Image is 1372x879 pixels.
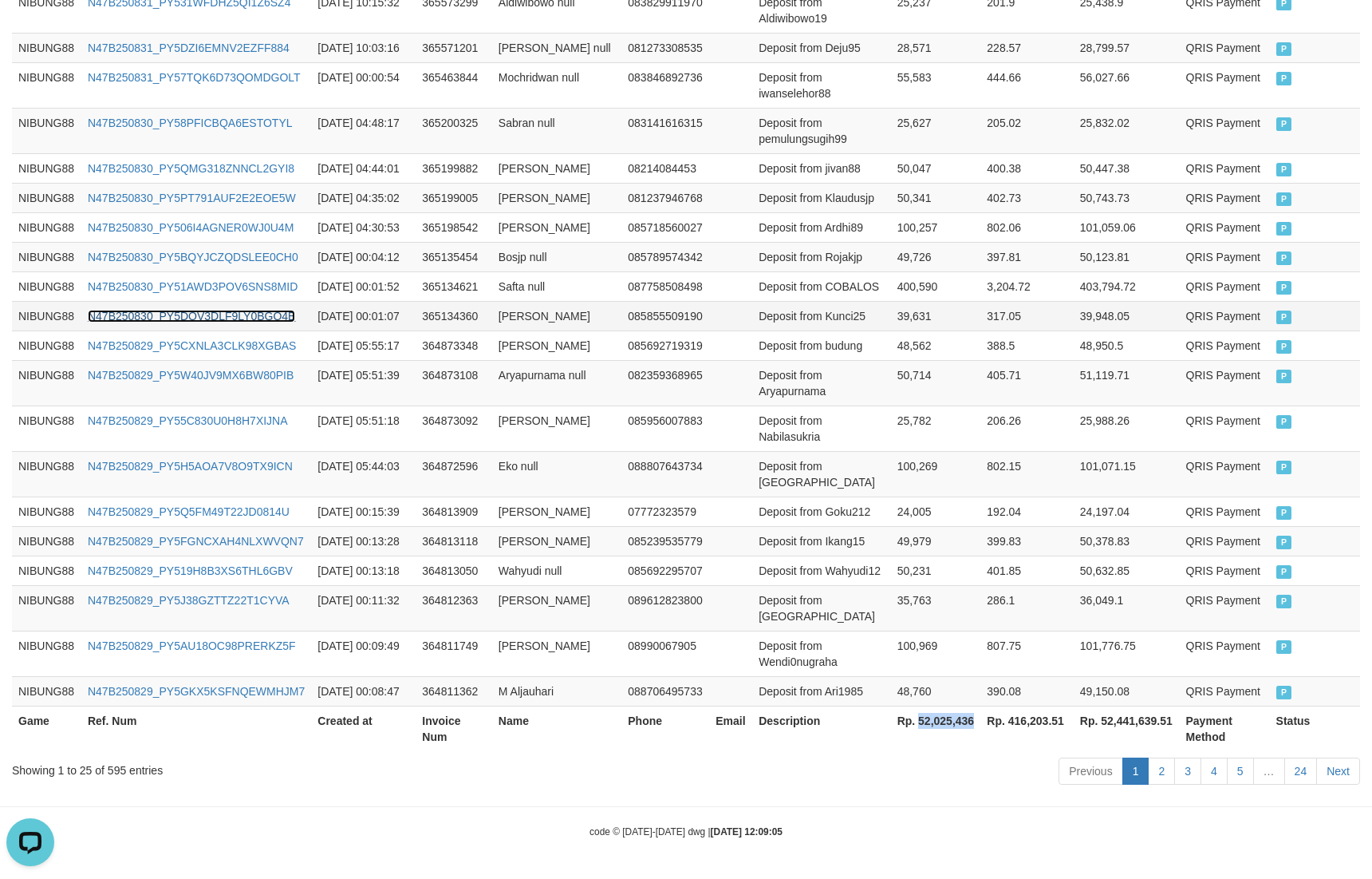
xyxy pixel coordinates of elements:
td: QRIS Payment [1180,33,1270,62]
a: N47B250830_PY5BQYJCZQDSLEE0CH0 [88,251,298,263]
td: 49,150.08 [1074,676,1180,706]
a: 5 [1227,758,1254,785]
span: PAID [1276,281,1292,295]
td: 365199882 [416,153,492,183]
td: QRIS Payment [1180,183,1270,212]
td: 317.05 [980,301,1074,331]
td: 399.83 [980,526,1074,556]
td: [DATE] 05:51:39 [311,360,416,406]
td: NIBUNG88 [12,62,81,108]
td: QRIS Payment [1180,451,1270,497]
td: 401.85 [980,556,1074,585]
td: 400,590 [891,271,981,301]
a: N47B250830_PY5DQV3DLF9LY0BGQ4B [88,310,295,323]
span: PAID [1276,72,1292,85]
td: 364873108 [416,360,492,406]
td: 50,341 [891,183,981,212]
td: [PERSON_NAME] [492,183,621,212]
span: PAID [1276,311,1292,324]
td: 39,948.05 [1074,301,1180,331]
td: Deposit from Goku212 [752,497,890,526]
td: 48,950.5 [1074,331,1180,360]
td: 28,571 [891,33,981,62]
td: 25,782 [891,406,981,451]
td: 365135454 [416,242,492,271]
th: Ref. Num [81,706,311,751]
a: N47B250830_PY5PT791AUF2E2EOE5W [88,192,296,204]
td: 364873092 [416,406,492,451]
td: NIBUNG88 [12,585,81,631]
td: [PERSON_NAME] [492,212,621,242]
td: Deposit from Ikang15 [752,526,890,556]
div: Showing 1 to 25 of 595 entries [12,756,560,778]
th: Payment Method [1180,706,1270,751]
td: 36,049.1 [1074,585,1180,631]
td: 365463844 [416,62,492,108]
td: [DATE] 05:55:17 [311,331,416,360]
td: 50,123.81 [1074,242,1180,271]
td: 50,632.85 [1074,556,1180,585]
td: Deposit from Ari1985 [752,676,890,706]
td: 3,204.72 [980,271,1074,301]
a: N47B250829_PY5Q5FM49T22JD0814U [88,505,290,518]
th: Phone [621,706,709,751]
span: PAID [1276,595,1292,608]
td: 089612823800 [621,585,709,631]
td: QRIS Payment [1180,360,1270,406]
td: 50,447.38 [1074,153,1180,183]
td: QRIS Payment [1180,676,1270,706]
td: Deposit from COBALOS [752,271,890,301]
td: 24,005 [891,497,981,526]
td: 364813909 [416,497,492,526]
td: 365134621 [416,271,492,301]
td: 364813050 [416,556,492,585]
td: Deposit from budung [752,331,890,360]
span: PAID [1276,42,1292,56]
td: QRIS Payment [1180,526,1270,556]
th: Created at [311,706,416,751]
td: 49,726 [891,242,981,271]
td: 08214084453 [621,153,709,183]
td: [PERSON_NAME] [492,331,621,360]
td: 206.26 [980,406,1074,451]
a: 4 [1200,758,1228,785]
th: Rp. 416,203.51 [980,706,1074,751]
td: [PERSON_NAME] [492,526,621,556]
td: 364872596 [416,451,492,497]
a: 24 [1284,758,1318,785]
td: Deposit from Kunci25 [752,301,890,331]
td: 286.1 [980,585,1074,631]
a: N47B250829_PY5CXNLA3CLK98XGBAS [88,339,297,352]
td: [DATE] 00:11:32 [311,585,416,631]
a: N47B250829_PY5GKX5KSFNQEWMHJM7 [88,685,305,698]
td: NIBUNG88 [12,631,81,676]
td: Aryapurnama null [492,360,621,406]
td: QRIS Payment [1180,108,1270,153]
td: 50,231 [891,556,981,585]
td: 24,197.04 [1074,497,1180,526]
span: PAID [1276,340,1292,354]
td: 25,988.26 [1074,406,1180,451]
td: 50,378.83 [1074,526,1180,556]
span: PAID [1276,565,1292,579]
a: N47B250829_PY519H8B3XS6THL6GBV [88,564,293,577]
th: Description [752,706,890,751]
td: Bosjp null [492,242,621,271]
td: NIBUNG88 [12,183,81,212]
strong: [DATE] 12:09:05 [711,826,783,837]
td: Deposit from Klaudusjp [752,183,890,212]
td: 364811362 [416,676,492,706]
td: Deposit from Aryapurnama [752,360,890,406]
a: N47B250829_PY5FGNCXAH4NLXWVQN7 [88,535,304,548]
td: QRIS Payment [1180,271,1270,301]
a: N47B250830_PY506I4AGNER0WJ0U4M [88,221,294,234]
td: 397.81 [980,242,1074,271]
td: NIBUNG88 [12,360,81,406]
td: [DATE] 10:03:16 [311,33,416,62]
th: Invoice Num [416,706,492,751]
td: 228.57 [980,33,1074,62]
td: NIBUNG88 [12,406,81,451]
td: NIBUNG88 [12,153,81,183]
td: Deposit from Wahyudi12 [752,556,890,585]
td: QRIS Payment [1180,212,1270,242]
